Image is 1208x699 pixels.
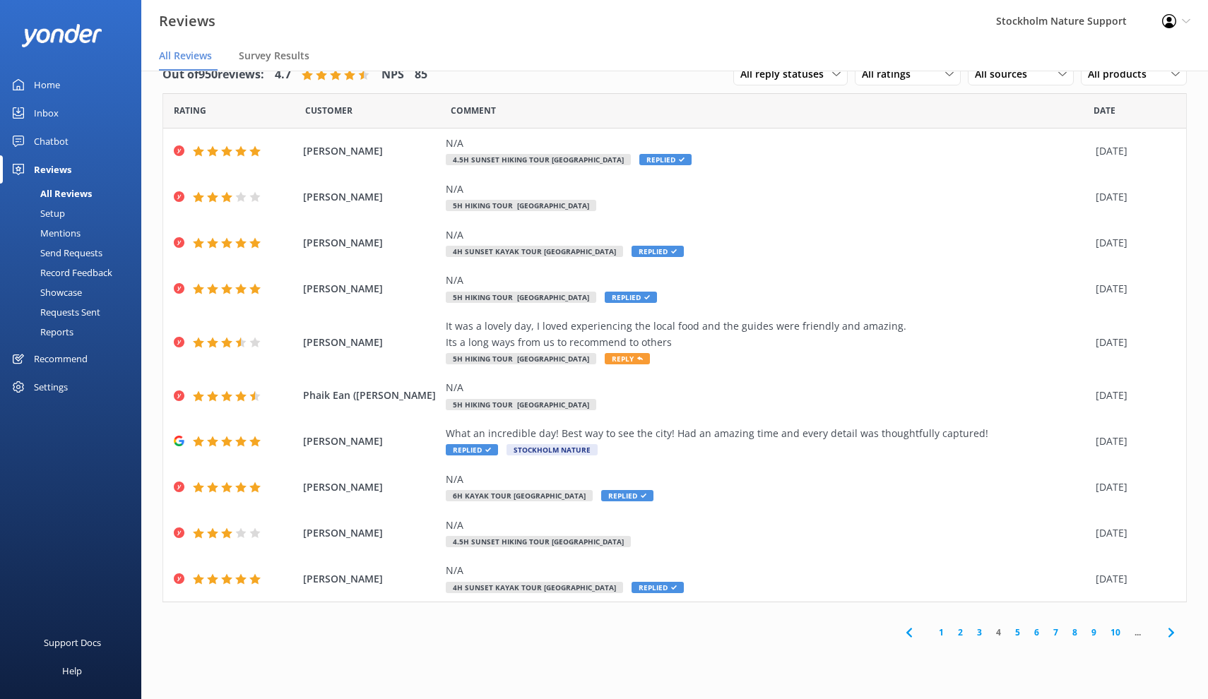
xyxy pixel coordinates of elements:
[446,490,593,501] span: 6h Kayak Tour [GEOGRAPHIC_DATA]
[34,71,60,99] div: Home
[446,227,1089,243] div: N/A
[975,66,1036,82] span: All sources
[632,246,684,257] span: Replied
[446,536,631,547] span: 4.5h Sunset Hiking Tour [GEOGRAPHIC_DATA]
[44,628,101,657] div: Support Docs
[970,626,989,639] a: 3
[1096,434,1168,449] div: [DATE]
[862,66,919,82] span: All ratings
[446,472,1089,487] div: N/A
[1103,626,1127,639] a: 10
[8,263,112,282] div: Record Feedback
[1096,525,1168,541] div: [DATE]
[1096,281,1168,297] div: [DATE]
[1096,143,1168,159] div: [DATE]
[1127,626,1148,639] span: ...
[303,189,439,205] span: [PERSON_NAME]
[1046,626,1065,639] a: 7
[8,184,92,203] div: All Reviews
[632,582,684,593] span: Replied
[446,518,1089,533] div: N/A
[303,281,439,297] span: [PERSON_NAME]
[451,104,496,117] span: Question
[381,66,404,84] h4: NPS
[446,154,631,165] span: 4.5h Sunset Hiking Tour [GEOGRAPHIC_DATA]
[446,181,1089,197] div: N/A
[1096,571,1168,587] div: [DATE]
[446,353,596,364] span: 5h Hiking Tour [GEOGRAPHIC_DATA]
[34,373,68,401] div: Settings
[303,143,439,159] span: [PERSON_NAME]
[8,184,141,203] a: All Reviews
[303,335,439,350] span: [PERSON_NAME]
[174,104,206,117] span: Date
[446,246,623,257] span: 4h Sunset Kayak Tour [GEOGRAPHIC_DATA]
[34,127,69,155] div: Chatbot
[1096,388,1168,403] div: [DATE]
[446,563,1089,578] div: N/A
[8,223,81,243] div: Mentions
[34,345,88,373] div: Recommend
[446,582,623,593] span: 4h Sunset Kayak Tour [GEOGRAPHIC_DATA]
[446,426,1089,441] div: What an incredible day! Best way to see the city! Had an amazing time and every detail was though...
[8,243,141,263] a: Send Requests
[8,203,141,223] a: Setup
[303,235,439,251] span: [PERSON_NAME]
[1065,626,1084,639] a: 8
[639,154,692,165] span: Replied
[8,322,141,342] a: Reports
[275,66,291,84] h4: 4.7
[446,200,596,211] span: 5h Hiking Tour [GEOGRAPHIC_DATA]
[303,388,439,403] span: Phaik Ean ([PERSON_NAME]
[605,353,650,364] span: Reply
[446,292,596,303] span: 5h Hiking Tour [GEOGRAPHIC_DATA]
[21,24,102,47] img: yonder-white-logo.png
[1096,235,1168,251] div: [DATE]
[303,434,439,449] span: [PERSON_NAME]
[1008,626,1027,639] a: 5
[1096,479,1168,495] div: [DATE]
[1096,189,1168,205] div: [DATE]
[932,626,951,639] a: 1
[159,10,215,32] h3: Reviews
[303,525,439,541] span: [PERSON_NAME]
[8,302,100,322] div: Requests Sent
[446,380,1089,395] div: N/A
[446,444,498,455] span: Replied
[305,104,353,117] span: Date
[1096,335,1168,350] div: [DATE]
[62,657,82,685] div: Help
[507,444,598,455] span: Stockholm Nature
[1027,626,1046,639] a: 6
[8,263,141,282] a: Record Feedback
[8,322,73,342] div: Reports
[8,282,82,302] div: Showcase
[8,282,141,302] a: Showcase
[446,136,1089,151] div: N/A
[446,273,1089,288] div: N/A
[740,66,832,82] span: All reply statuses
[8,302,141,322] a: Requests Sent
[8,243,102,263] div: Send Requests
[446,318,1089,350] div: It was a lovely day, I loved experiencing the local food and the guides were friendly and amazing...
[239,49,309,63] span: Survey Results
[162,66,264,84] h4: Out of 950 reviews:
[34,99,59,127] div: Inbox
[601,490,653,501] span: Replied
[605,292,657,303] span: Replied
[989,626,1008,639] a: 4
[446,399,596,410] span: 5h Hiking Tour [GEOGRAPHIC_DATA]
[8,223,141,243] a: Mentions
[1088,66,1155,82] span: All products
[34,155,71,184] div: Reviews
[8,203,65,223] div: Setup
[951,626,970,639] a: 2
[159,49,212,63] span: All Reviews
[303,479,439,495] span: [PERSON_NAME]
[1084,626,1103,639] a: 9
[415,66,427,84] h4: 85
[1094,104,1115,117] span: Date
[303,571,439,587] span: [PERSON_NAME]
